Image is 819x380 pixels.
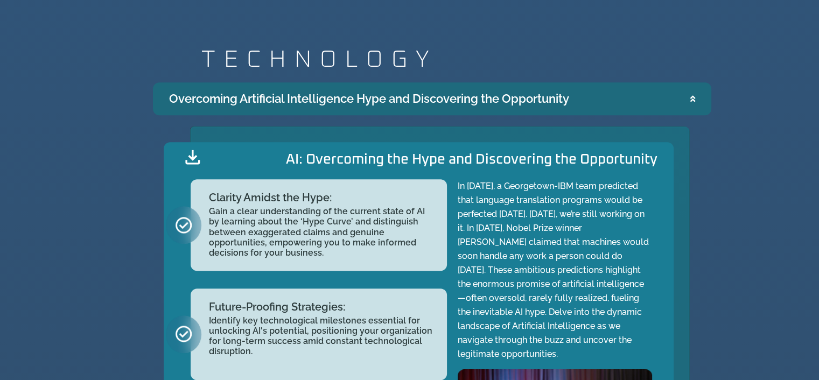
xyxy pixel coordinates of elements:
summary: Overcoming Artificial Intelligence Hype and Discovering the Opportunity [153,82,711,115]
h2: Identify key technological milestones essential for unlocking AI's potential, positioning your or... [209,315,436,367]
h2: Gain a clear understanding of the current state of AI by learning about the ‘Hype Curve’ and dist... [209,206,436,258]
h2: TECHNOLOGY [201,48,711,72]
h2: Future-Proofing Strategies: [209,301,436,312]
p: In [DATE], a Georgetown-IBM team predicted that language translation programs would be perfected ... [458,179,652,361]
h2: Clarity Amidst the Hype: [209,192,436,203]
h2: AI: Overcoming the Hype and Discovering the Opportunity [286,152,657,166]
div: Overcoming Artificial Intelligence Hype and Discovering the Opportunity [169,90,569,108]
